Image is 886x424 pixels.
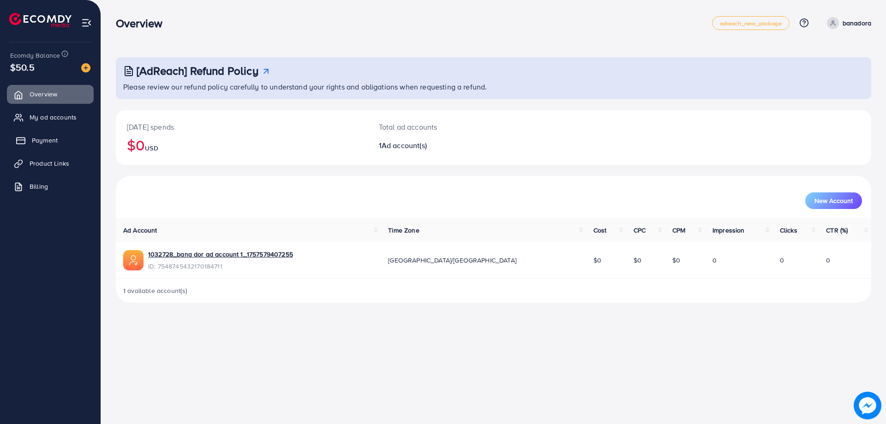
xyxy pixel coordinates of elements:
span: Overview [30,90,57,99]
span: [GEOGRAPHIC_DATA]/[GEOGRAPHIC_DATA] [388,256,516,265]
h3: [AdReach] Refund Policy [137,64,258,78]
a: 1032728_bana dor ad account 1_1757579407255 [148,250,293,259]
button: New Account [805,192,862,209]
span: Cost [593,226,607,235]
span: 0 [712,256,717,265]
span: Ecomdy Balance [10,51,60,60]
a: My ad accounts [7,108,94,126]
span: $0 [672,256,680,265]
h2: $0 [127,136,357,154]
p: Total ad accounts [379,121,545,132]
span: 0 [826,256,830,265]
span: Billing [30,182,48,191]
span: Time Zone [388,226,419,235]
a: Product Links [7,154,94,173]
span: $0 [593,256,601,265]
span: New Account [814,197,853,204]
span: My ad accounts [30,113,77,122]
img: ic-ads-acc.e4c84228.svg [123,250,144,270]
p: [DATE] spends [127,121,357,132]
p: banadora [843,18,871,29]
span: Product Links [30,159,69,168]
a: Overview [7,85,94,103]
span: 1 available account(s) [123,286,188,295]
span: CTR (%) [826,226,848,235]
span: Payment [32,136,58,145]
img: image [854,392,881,419]
span: Clicks [780,226,797,235]
a: Payment [7,131,94,149]
span: CPM [672,226,685,235]
a: adreach_new_package [712,16,790,30]
span: Ad account(s) [382,140,427,150]
span: adreach_new_package [720,20,782,26]
img: menu [81,18,92,28]
span: CPC [634,226,646,235]
a: Billing [7,177,94,196]
span: $50.5 [10,60,35,74]
h3: Overview [116,17,170,30]
span: USD [145,143,158,153]
p: Please review our refund policy carefully to understand your rights and obligations when requesti... [123,81,866,92]
span: $0 [634,256,641,265]
span: 0 [780,256,784,265]
img: logo [9,13,72,27]
span: Impression [712,226,745,235]
a: banadora [823,17,871,29]
img: image [81,63,90,72]
h2: 1 [379,141,545,150]
span: ID: 7548745432170184711 [148,262,293,271]
span: Ad Account [123,226,157,235]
